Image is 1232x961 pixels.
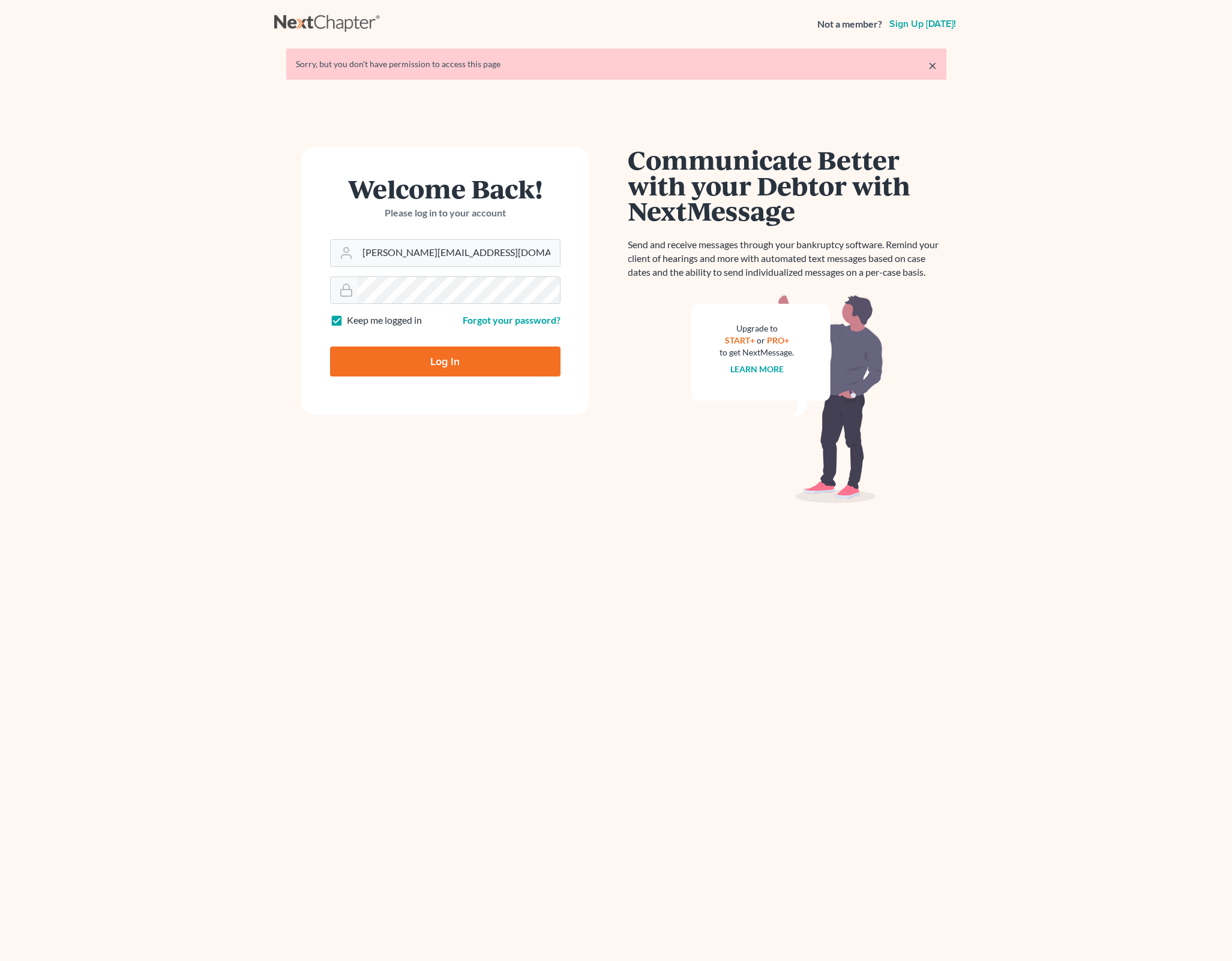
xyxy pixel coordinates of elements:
input: Email Address [358,240,560,266]
a: Sign up [DATE]! [887,19,958,29]
img: nextmessage_bg-59042aed3d76b12b5cd301f8e5b87938c9018125f34e5fa2b7a6b67550977c72.svg [691,294,883,504]
a: Forgot your password? [463,314,560,326]
label: Keep me logged in [347,314,422,327]
div: Upgrade to [720,323,795,335]
h1: Communicate Better with your Debtor with NextMessage [628,147,946,224]
div: to get NextMessage. [720,347,795,359]
a: START+ [725,335,755,345]
h1: Welcome Back! [330,176,560,201]
a: × [928,58,937,73]
div: Sorry, but you don't have permission to access this page [296,58,937,70]
a: PRO+ [767,335,789,345]
input: Log In [330,347,560,376]
a: Learn more [730,364,784,374]
span: or [757,335,765,345]
strong: Not a member? [817,17,882,31]
p: Send and receive messages through your bankruptcy software. Remind your client of hearings and mo... [628,238,946,279]
p: Please log in to your account [330,206,560,220]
